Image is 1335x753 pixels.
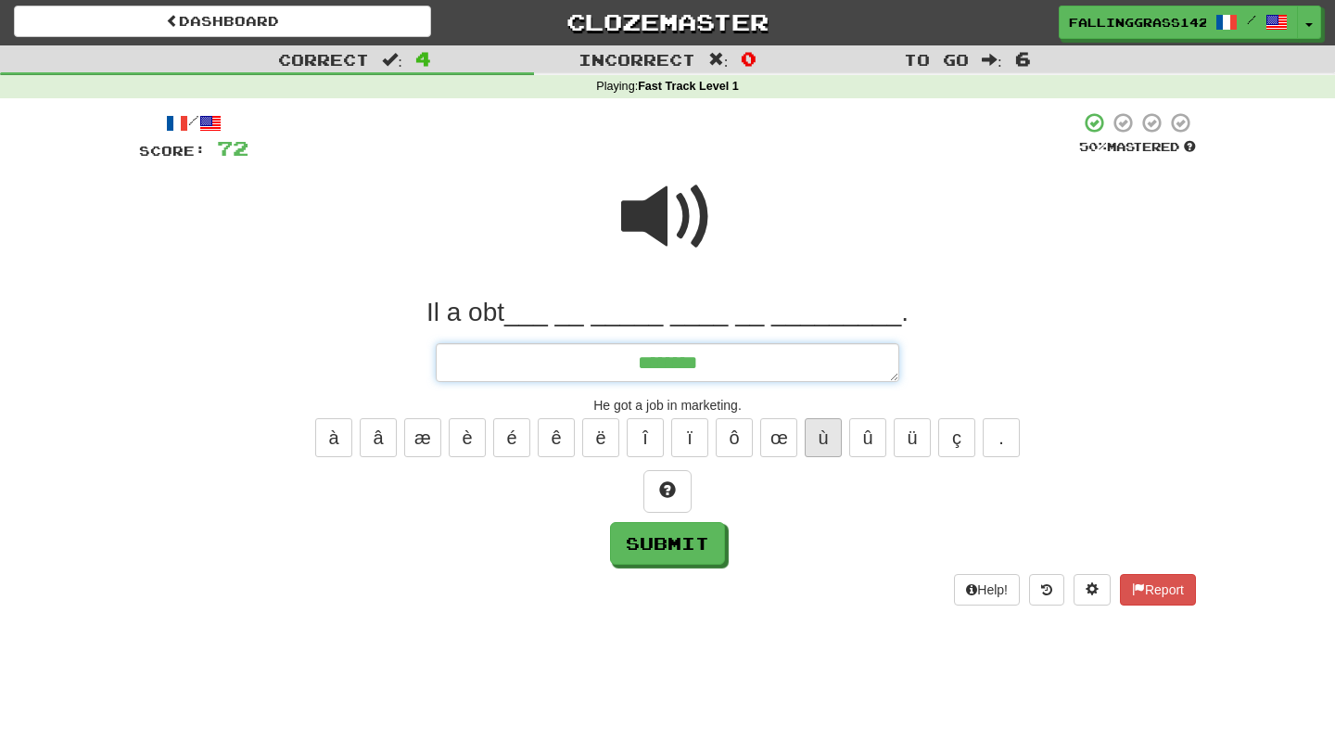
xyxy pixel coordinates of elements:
[14,6,431,37] a: Dashboard
[139,396,1196,415] div: He got a job in marketing.
[708,52,729,68] span: :
[741,47,756,70] span: 0
[671,418,708,457] button: ï
[894,418,931,457] button: ü
[139,143,206,159] span: Score:
[1247,13,1256,26] span: /
[315,418,352,457] button: à
[1029,574,1064,606] button: Round history (alt+y)
[610,522,725,565] button: Submit
[582,418,619,457] button: ë
[954,574,1020,606] button: Help!
[493,418,530,457] button: é
[904,50,969,69] span: To go
[638,80,739,93] strong: Fast Track Level 1
[139,296,1196,329] div: Il a obt___ __ _____ ____ __ _________.
[760,418,797,457] button: œ
[459,6,876,38] a: Clozemaster
[627,418,664,457] button: î
[849,418,886,457] button: û
[1059,6,1298,39] a: FallingGrass1427 /
[1120,574,1196,606] button: Report
[1079,139,1196,156] div: Mastered
[643,470,692,513] button: Hint!
[449,418,486,457] button: è
[1069,14,1206,31] span: FallingGrass1427
[938,418,975,457] button: ç
[538,418,575,457] button: ê
[716,418,753,457] button: ô
[982,52,1002,68] span: :
[139,111,248,134] div: /
[217,136,248,160] span: 72
[415,47,431,70] span: 4
[1079,139,1107,154] span: 50 %
[983,418,1020,457] button: .
[382,52,402,68] span: :
[278,50,369,69] span: Correct
[578,50,695,69] span: Incorrect
[404,418,441,457] button: æ
[360,418,397,457] button: â
[1015,47,1031,70] span: 6
[805,418,842,457] button: ù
